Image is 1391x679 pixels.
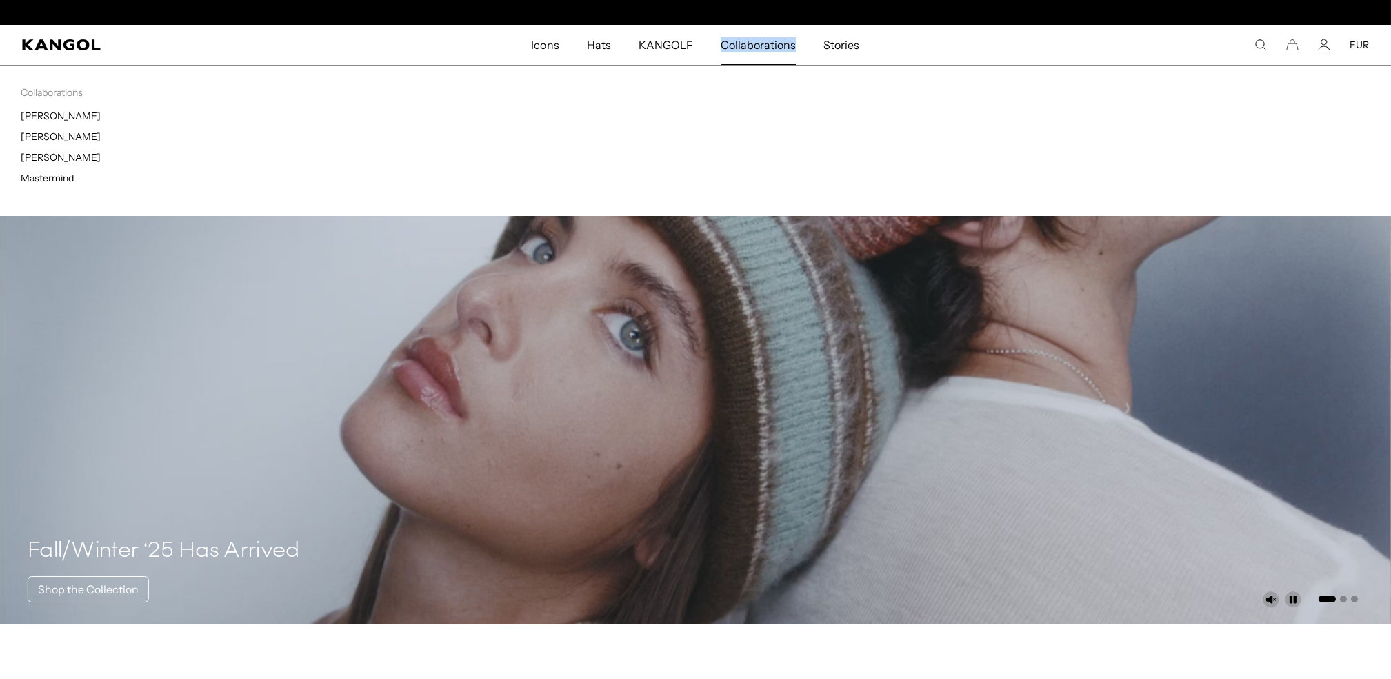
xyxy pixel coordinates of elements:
span: Icons [531,25,559,65]
span: Collaborations [721,25,796,65]
button: EUR [1350,39,1369,51]
a: Hats [573,25,625,65]
a: [PERSON_NAME] [21,151,101,164]
div: Announcement [554,7,838,18]
button: Cart [1286,39,1299,51]
span: Hats [587,25,611,65]
a: Icons [517,25,572,65]
ul: Select a slide to show [1317,593,1358,604]
button: Unmute [1263,591,1279,608]
button: Go to slide 2 [1340,596,1347,602]
button: Pause [1285,591,1301,608]
a: [PERSON_NAME] [21,130,101,143]
slideshow-component: Announcement bar [554,7,838,18]
a: [PERSON_NAME] [21,110,101,122]
summary: Search here [1254,39,1267,51]
a: Kangol [22,39,352,50]
h4: Fall/Winter ‘25 Has Arrived [28,538,300,565]
a: KANGOLF [625,25,707,65]
button: Go to slide 1 [1319,596,1336,602]
a: Collaborations [707,25,810,65]
a: Shop the Collection [28,576,149,602]
a: Account [1318,39,1330,51]
a: Mastermind [21,172,74,184]
div: 1 of 2 [554,7,838,18]
a: Stories [810,25,873,65]
p: Collaborations [21,86,696,99]
span: Stories [823,25,859,65]
button: Go to slide 3 [1351,596,1358,602]
span: KANGOLF [639,25,693,65]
